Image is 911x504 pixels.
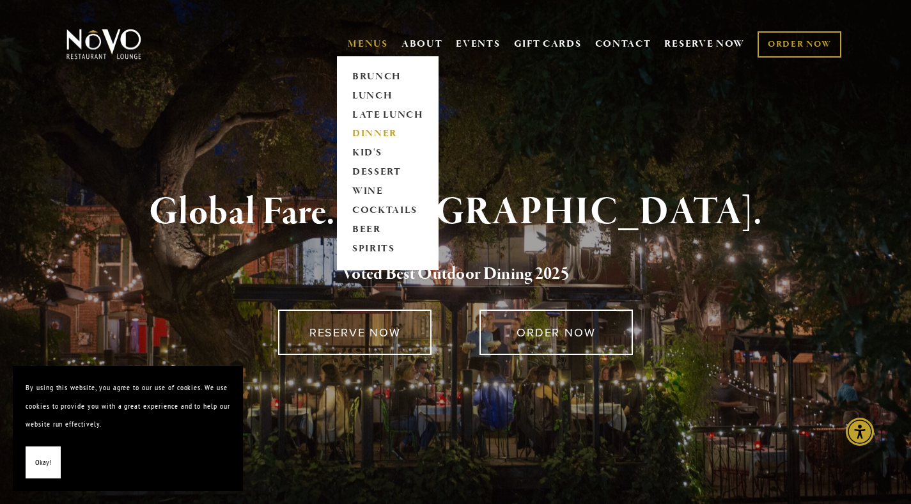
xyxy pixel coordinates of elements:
button: Okay! [26,446,61,479]
a: ORDER NOW [758,31,841,58]
a: GIFT CARDS [514,32,582,56]
a: ABOUT [401,38,443,51]
a: BEER [348,221,428,240]
a: DESSERT [348,163,428,182]
a: LUNCH [348,86,428,106]
a: BRUNCH [348,67,428,86]
span: Okay! [35,453,51,472]
a: Voted Best Outdoor Dining 202 [342,263,561,287]
strong: Global Fare. [GEOGRAPHIC_DATA]. [149,188,762,237]
a: KID'S [348,144,428,163]
h2: 5 [88,261,824,288]
a: LATE LUNCH [348,106,428,125]
a: COCKTAILS [348,201,428,221]
a: SPIRITS [348,240,428,259]
a: WINE [348,182,428,201]
img: Novo Restaurant &amp; Lounge [64,28,144,60]
a: RESERVE NOW [664,32,745,56]
p: By using this website, you agree to our use of cookies. We use cookies to provide you with a grea... [26,379,230,434]
a: ORDER NOW [479,310,633,355]
div: Accessibility Menu [846,418,874,446]
a: EVENTS [456,38,500,51]
section: Cookie banner [13,366,243,491]
a: MENUS [348,38,388,51]
a: CONTACT [595,32,651,56]
a: RESERVE NOW [278,310,432,355]
a: DINNER [348,125,428,144]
